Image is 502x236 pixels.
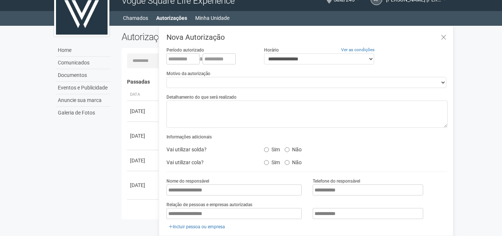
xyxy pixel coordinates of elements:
input: Sim [264,147,269,152]
input: Não [285,160,289,165]
label: Horário [264,47,279,53]
a: Home [56,44,110,57]
div: [DATE] [130,157,157,164]
th: Data [127,89,160,101]
a: Ver as condições [341,47,375,52]
div: [DATE] [130,108,157,115]
input: Sim [264,160,269,165]
label: Sim [264,157,280,166]
div: a [166,53,253,64]
a: Minha Unidade [195,13,229,23]
input: Não [285,147,289,152]
a: Anuncie sua marca [56,94,110,107]
div: Vai utilizar solda? [161,144,258,155]
h4: Passadas [127,79,443,85]
label: Não [285,144,302,153]
label: Não [285,157,302,166]
a: Incluir pessoa ou empresa [166,223,227,231]
a: Comunicados [56,57,110,69]
label: Nome do responsável [166,178,209,184]
a: Galeria de Fotos [56,107,110,119]
a: Documentos [56,69,110,82]
label: Sim [264,144,280,153]
h3: Nova Autorização [166,34,447,41]
a: Eventos e Publicidade [56,82,110,94]
label: Motivo da autorização [166,70,210,77]
div: Vai utilizar cola? [161,157,258,168]
label: Período autorizado [166,47,204,53]
label: Telefone do responsável [313,178,360,184]
div: [DATE] [130,182,157,189]
div: [DATE] [130,214,157,221]
label: Detalhamento do que será realizado [166,94,236,101]
h2: Autorizações [122,31,279,42]
label: Informações adicionais [166,134,212,140]
a: Chamados [123,13,148,23]
div: [DATE] [130,132,157,140]
label: Relação de pessoas e empresas autorizadas [166,201,252,208]
a: Autorizações [156,13,187,23]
